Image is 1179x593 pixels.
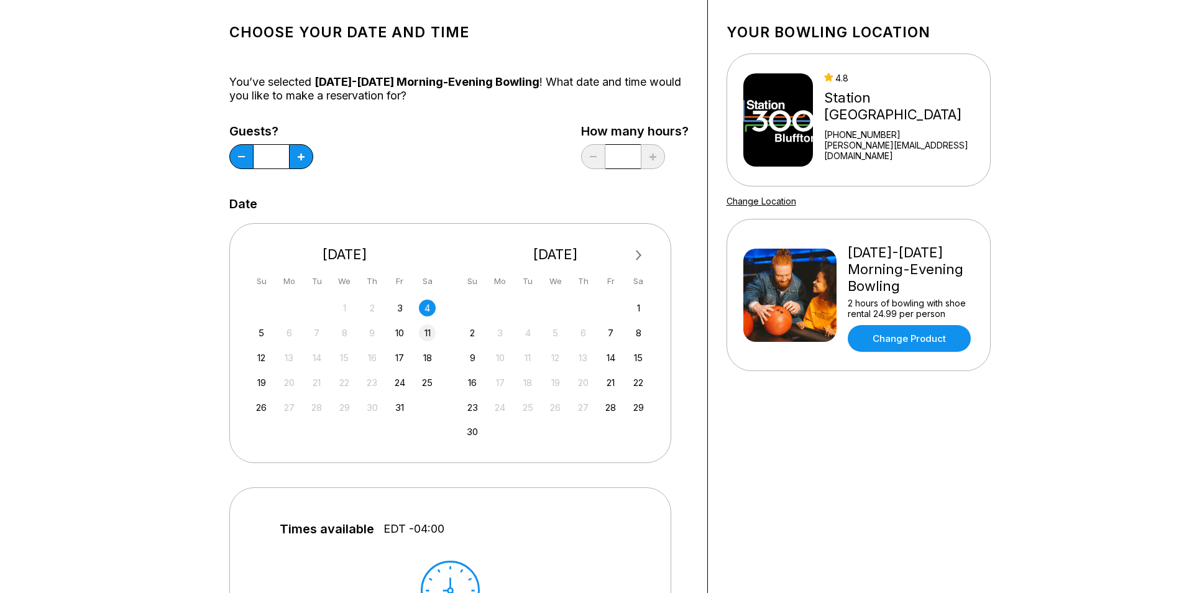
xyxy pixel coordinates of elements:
div: Not available Tuesday, November 25th, 2025 [520,399,536,416]
div: Choose Sunday, November 2nd, 2025 [464,324,481,341]
div: Choose Friday, October 31st, 2025 [392,399,408,416]
div: Not available Wednesday, October 22nd, 2025 [336,374,353,391]
div: Choose Saturday, October 25th, 2025 [419,374,436,391]
span: Times available [280,522,374,536]
div: Not available Monday, October 20th, 2025 [281,374,298,391]
div: Choose Friday, October 17th, 2025 [392,349,408,366]
label: Date [229,197,257,211]
div: Not available Monday, October 27th, 2025 [281,399,298,416]
a: [PERSON_NAME][EMAIL_ADDRESS][DOMAIN_NAME] [824,140,984,161]
div: Not available Tuesday, November 18th, 2025 [520,374,536,391]
div: Choose Friday, November 28th, 2025 [602,399,619,416]
div: Choose Sunday, November 23rd, 2025 [464,399,481,416]
span: EDT -04:00 [383,522,444,536]
div: Not available Thursday, October 23rd, 2025 [364,374,380,391]
div: Th [364,273,380,290]
div: Su [464,273,481,290]
div: Not available Tuesday, October 21st, 2025 [308,374,325,391]
div: Fr [602,273,619,290]
div: Not available Wednesday, October 8th, 2025 [336,324,353,341]
div: Choose Sunday, November 30th, 2025 [464,423,481,440]
div: Not available Wednesday, November 26th, 2025 [547,399,564,416]
div: Not available Tuesday, October 14th, 2025 [308,349,325,366]
div: Choose Saturday, October 18th, 2025 [419,349,436,366]
div: Not available Monday, October 13th, 2025 [281,349,298,366]
div: Choose Friday, October 10th, 2025 [392,324,408,341]
div: We [336,273,353,290]
div: Not available Tuesday, October 7th, 2025 [308,324,325,341]
div: Choose Saturday, November 22nd, 2025 [630,374,647,391]
div: Choose Saturday, November 8th, 2025 [630,324,647,341]
div: You’ve selected ! What date and time would you like to make a reservation for? [229,75,689,103]
div: Mo [281,273,298,290]
div: Not available Tuesday, November 4th, 2025 [520,324,536,341]
div: Not available Wednesday, November 5th, 2025 [547,324,564,341]
div: Not available Monday, November 10th, 2025 [492,349,508,366]
div: Not available Monday, October 6th, 2025 [281,324,298,341]
div: Choose Friday, November 7th, 2025 [602,324,619,341]
div: Choose Sunday, October 5th, 2025 [253,324,270,341]
div: Not available Thursday, October 2nd, 2025 [364,300,380,316]
div: Th [575,273,592,290]
div: Not available Thursday, October 30th, 2025 [364,399,380,416]
div: Tu [308,273,325,290]
div: Not available Thursday, October 9th, 2025 [364,324,380,341]
div: Not available Tuesday, October 28th, 2025 [308,399,325,416]
div: Choose Saturday, October 4th, 2025 [419,300,436,316]
a: Change Product [848,325,971,352]
div: Choose Sunday, October 26th, 2025 [253,399,270,416]
span: [DATE]-[DATE] Morning-Evening Bowling [314,75,539,88]
div: Choose Sunday, November 9th, 2025 [464,349,481,366]
div: Not available Monday, November 17th, 2025 [492,374,508,391]
div: Not available Thursday, November 13th, 2025 [575,349,592,366]
div: month 2025-10 [252,298,438,416]
div: Tu [520,273,536,290]
div: Sa [419,273,436,290]
div: 2 hours of bowling with shoe rental 24.99 per person [848,298,974,319]
div: Not available Wednesday, November 19th, 2025 [547,374,564,391]
div: Not available Thursday, November 27th, 2025 [575,399,592,416]
img: Station 300 Bluffton [743,73,814,167]
div: Sa [630,273,647,290]
div: Choose Friday, November 21st, 2025 [602,374,619,391]
div: Fr [392,273,408,290]
button: Next Month [629,246,649,265]
div: Choose Sunday, November 16th, 2025 [464,374,481,391]
div: Choose Friday, October 3rd, 2025 [392,300,408,316]
h1: Your bowling location [727,24,991,41]
div: Not available Wednesday, October 15th, 2025 [336,349,353,366]
div: 4.8 [824,73,984,83]
div: Station [GEOGRAPHIC_DATA] [824,90,984,123]
div: Choose Friday, October 24th, 2025 [392,374,408,391]
label: Guests? [229,124,313,138]
div: Not available Monday, November 3rd, 2025 [492,324,508,341]
div: Not available Thursday, October 16th, 2025 [364,349,380,366]
div: Not available Wednesday, October 29th, 2025 [336,399,353,416]
div: Not available Wednesday, October 1st, 2025 [336,300,353,316]
div: Su [253,273,270,290]
div: [PHONE_NUMBER] [824,129,984,140]
div: Not available Tuesday, November 11th, 2025 [520,349,536,366]
div: Not available Wednesday, November 12th, 2025 [547,349,564,366]
div: Not available Thursday, November 20th, 2025 [575,374,592,391]
div: Not available Monday, November 24th, 2025 [492,399,508,416]
div: Choose Saturday, November 15th, 2025 [630,349,647,366]
div: [DATE]-[DATE] Morning-Evening Bowling [848,244,974,295]
div: Choose Saturday, October 11th, 2025 [419,324,436,341]
label: How many hours? [581,124,689,138]
div: We [547,273,564,290]
div: month 2025-11 [462,298,649,441]
a: Change Location [727,196,796,206]
div: [DATE] [459,246,652,263]
img: Friday-Sunday Morning-Evening Bowling [743,249,837,342]
div: Mo [492,273,508,290]
div: Not available Thursday, November 6th, 2025 [575,324,592,341]
div: Choose Friday, November 14th, 2025 [602,349,619,366]
div: Choose Saturday, November 1st, 2025 [630,300,647,316]
h1: Choose your Date and time [229,24,689,41]
div: Choose Sunday, October 12th, 2025 [253,349,270,366]
div: [DATE] [249,246,441,263]
div: Choose Saturday, November 29th, 2025 [630,399,647,416]
div: Choose Sunday, October 19th, 2025 [253,374,270,391]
